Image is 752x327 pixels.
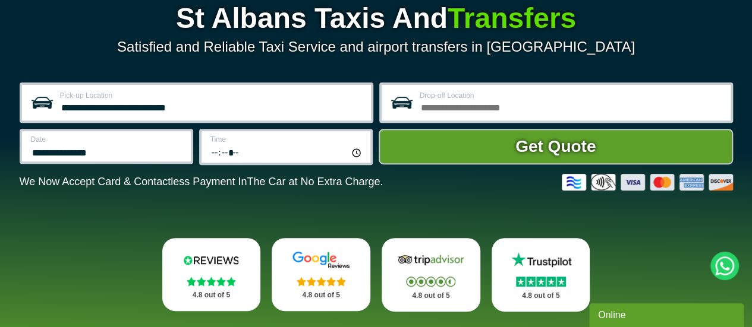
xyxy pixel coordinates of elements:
[406,277,455,287] img: Stars
[379,129,733,164] button: Get Quote
[516,277,566,287] img: Stars
[382,238,480,312] a: Tripadvisor Stars 4.8 out of 5
[247,176,383,188] span: The Car at No Extra Charge.
[210,136,363,143] label: Time
[420,92,723,99] label: Drop-off Location
[187,277,236,286] img: Stars
[285,251,357,269] img: Google
[448,2,576,34] span: Transfers
[589,301,746,327] iframe: chat widget
[20,39,733,55] p: Satisfied and Reliable Taxi Service and airport transfers in [GEOGRAPHIC_DATA]
[175,251,247,269] img: Reviews.io
[162,238,261,311] a: Reviews.io Stars 4.8 out of 5
[175,288,248,303] p: 4.8 out of 5
[395,288,467,303] p: 4.8 out of 5
[505,251,577,269] img: Trustpilot
[60,92,364,99] label: Pick-up Location
[297,277,346,286] img: Stars
[492,238,590,312] a: Trustpilot Stars 4.8 out of 5
[31,136,184,143] label: Date
[20,4,733,33] h1: St Albans Taxis And
[285,288,357,303] p: 4.8 out of 5
[272,238,370,311] a: Google Stars 4.8 out of 5
[562,174,733,191] img: Credit And Debit Cards
[395,251,467,269] img: Tripadvisor
[20,176,383,188] p: We Now Accept Card & Contactless Payment In
[505,288,577,303] p: 4.8 out of 5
